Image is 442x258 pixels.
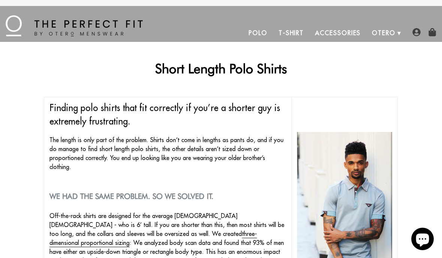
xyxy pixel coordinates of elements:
[409,228,436,252] inbox-online-store-chat: Shopify online store chat
[6,15,143,36] img: The Perfect Fit - by Otero Menswear - Logo
[273,24,309,42] a: T-Shirt
[243,24,273,42] a: Polo
[309,24,366,42] a: Accessories
[49,135,286,171] p: The length is only part of the problem. Shirts don’t come in lengths as pants do, and if you do m...
[44,61,398,76] h1: Short Length Polo Shirts
[49,192,286,201] h2: We had the same problem. So we solved it.
[428,28,436,36] img: shopping-bag-icon.png
[366,24,401,42] a: Otero
[412,28,421,36] img: user-account-icon.png
[49,102,280,127] span: Finding polo shirts that fit correctly if you’re a shorter guy is extremely frustrating.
